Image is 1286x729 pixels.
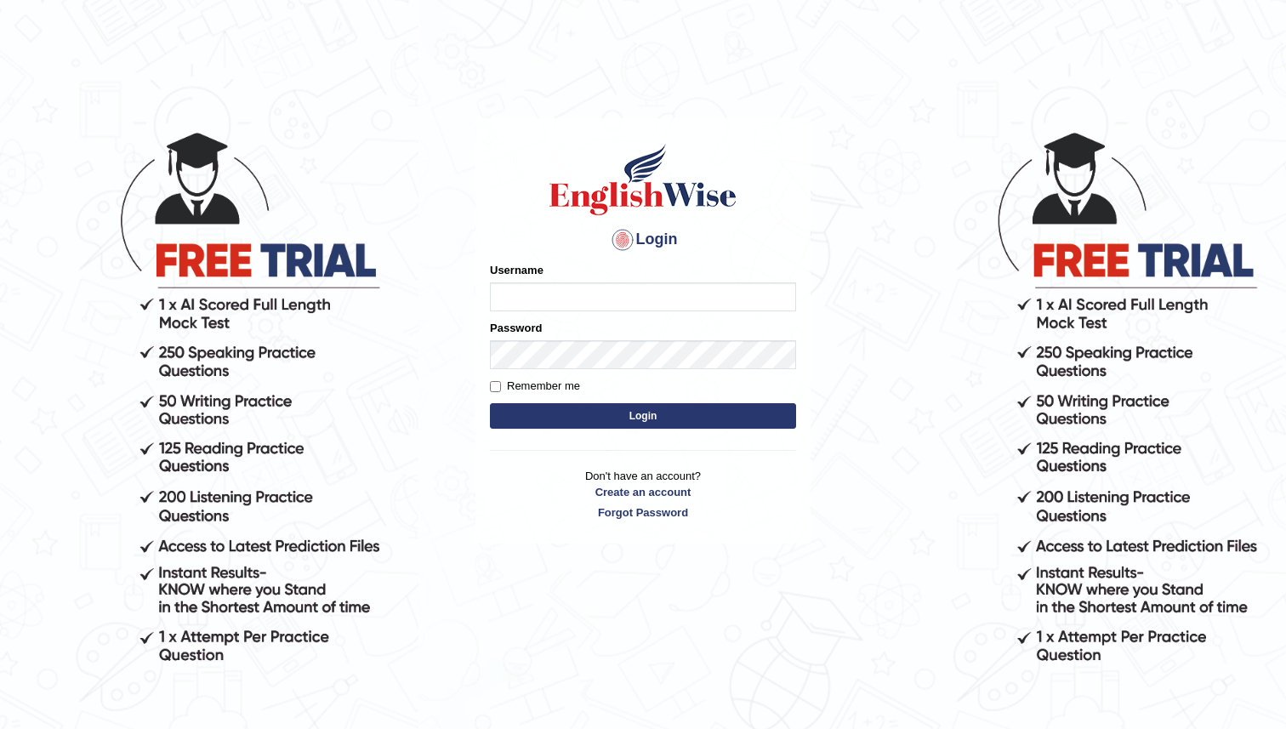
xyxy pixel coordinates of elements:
input: Remember me [490,381,501,392]
label: Username [490,262,543,278]
label: Remember me [490,378,580,395]
a: Forgot Password [490,504,796,521]
a: Create an account [490,484,796,500]
label: Password [490,320,542,336]
h4: Login [490,226,796,253]
p: Don't have an account? [490,468,796,521]
button: Login [490,403,796,429]
img: Logo of English Wise sign in for intelligent practice with AI [546,141,740,218]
